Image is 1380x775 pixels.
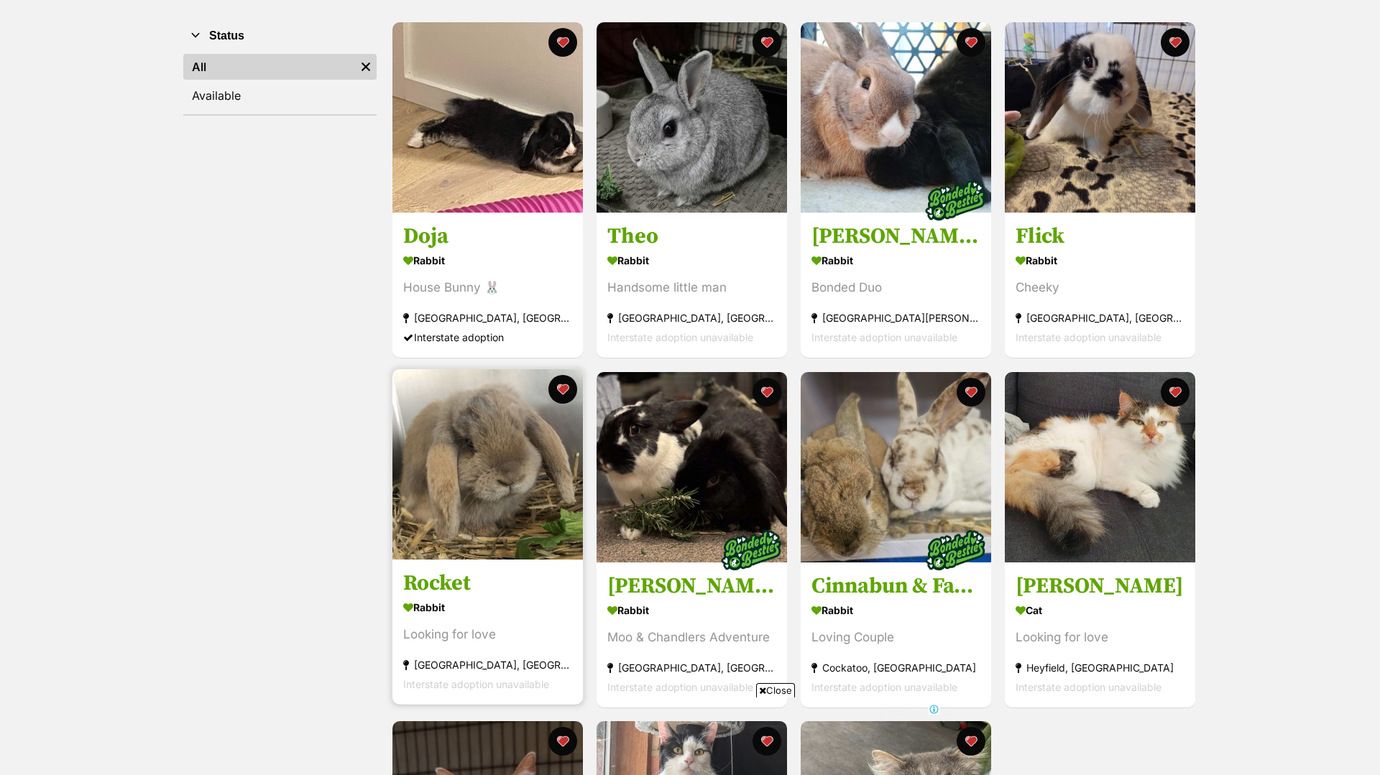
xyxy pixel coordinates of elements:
[607,223,776,251] h3: Theo
[811,681,957,693] span: Interstate adoption unavailable
[403,279,572,298] div: House Bunny 🐰
[1016,251,1184,272] div: Rabbit
[597,213,787,358] a: Theo Rabbit Handsome little man [GEOGRAPHIC_DATA], [GEOGRAPHIC_DATA] Interstate adoption unavaila...
[801,22,991,213] img: Quinn & Ruby Destiny
[811,223,980,251] h3: [PERSON_NAME] & [PERSON_NAME] Destiny
[392,369,583,560] img: Rocket
[183,27,377,45] button: Status
[811,332,957,344] span: Interstate adoption unavailable
[355,54,377,80] a: Remove filter
[811,600,980,621] div: Rabbit
[811,279,980,298] div: Bonded Duo
[607,658,776,677] div: [GEOGRAPHIC_DATA], [GEOGRAPHIC_DATA]
[1161,378,1190,407] button: favourite
[607,279,776,298] div: Handsome little man
[403,597,572,618] div: Rabbit
[183,83,377,108] a: Available
[607,600,776,621] div: Rabbit
[801,562,991,707] a: Cinnabun & Fawn Rabbit Loving Couple Cockatoo, [GEOGRAPHIC_DATA] Interstate adoption unavailable ...
[1005,22,1195,213] img: Flick
[392,22,583,213] img: Doja
[607,309,776,328] div: [GEOGRAPHIC_DATA], [GEOGRAPHIC_DATA]
[597,372,787,562] img: Chandler / Moo
[1016,223,1184,251] h3: Flick
[801,213,991,358] a: [PERSON_NAME] & [PERSON_NAME] Destiny Rabbit Bonded Duo [GEOGRAPHIC_DATA][PERSON_NAME], [GEOGRAPH...
[403,223,572,251] h3: Doja
[403,625,572,644] div: Looking for love
[403,570,572,597] h3: Rocket
[1016,628,1184,647] div: Looking for love
[1016,681,1161,693] span: Interstate adoption unavailable
[548,375,577,404] button: favourite
[811,309,980,328] div: [GEOGRAPHIC_DATA][PERSON_NAME], [GEOGRAPHIC_DATA]
[1016,658,1184,677] div: Heyfield, [GEOGRAPHIC_DATA]
[1005,213,1195,358] a: Flick Rabbit Cheeky [GEOGRAPHIC_DATA], [GEOGRAPHIC_DATA] Interstate adoption unavailable favourite
[957,378,985,407] button: favourite
[1016,279,1184,298] div: Cheeky
[756,683,795,697] span: Close
[403,251,572,272] div: Rabbit
[548,28,577,57] button: favourite
[1016,600,1184,621] div: Cat
[753,28,781,57] button: favourite
[801,372,991,562] img: Cinnabun & Fawn
[1016,309,1184,328] div: [GEOGRAPHIC_DATA], [GEOGRAPHIC_DATA]
[1161,28,1190,57] button: favourite
[607,332,753,344] span: Interstate adoption unavailable
[607,628,776,647] div: Moo & Chandlers Adventure
[607,681,753,693] span: Interstate adoption unavailable
[811,628,980,647] div: Loving Couple
[1016,332,1161,344] span: Interstate adoption unavailable
[1005,372,1195,562] img: Molly
[957,727,985,756] button: favourite
[403,328,572,348] div: Interstate adoption
[183,54,355,80] a: All
[403,678,549,690] span: Interstate adoption unavailable
[403,309,572,328] div: [GEOGRAPHIC_DATA], [GEOGRAPHIC_DATA]
[811,251,980,272] div: Rabbit
[919,165,991,237] img: bonded besties
[811,658,980,677] div: Cockatoo, [GEOGRAPHIC_DATA]
[1016,572,1184,600] h3: [PERSON_NAME]
[403,655,572,674] div: [GEOGRAPHIC_DATA], [GEOGRAPHIC_DATA]
[753,378,781,407] button: favourite
[392,213,583,358] a: Doja Rabbit House Bunny 🐰 [GEOGRAPHIC_DATA], [GEOGRAPHIC_DATA] Interstate adoption favourite
[919,514,991,586] img: bonded besties
[811,572,980,600] h3: Cinnabun & Fawn
[715,514,787,586] img: bonded besties
[428,703,952,768] iframe: Advertisement
[597,562,787,707] a: [PERSON_NAME] / Moo Rabbit Moo & Chandlers Adventure [GEOGRAPHIC_DATA], [GEOGRAPHIC_DATA] Interst...
[607,572,776,600] h3: [PERSON_NAME] / Moo
[957,28,985,57] button: favourite
[1005,562,1195,707] a: [PERSON_NAME] Cat Looking for love Heyfield, [GEOGRAPHIC_DATA] Interstate adoption unavailable fa...
[597,22,787,213] img: Theo
[392,559,583,705] a: Rocket Rabbit Looking for love [GEOGRAPHIC_DATA], [GEOGRAPHIC_DATA] Interstate adoption unavailab...
[183,51,377,114] div: Status
[607,251,776,272] div: Rabbit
